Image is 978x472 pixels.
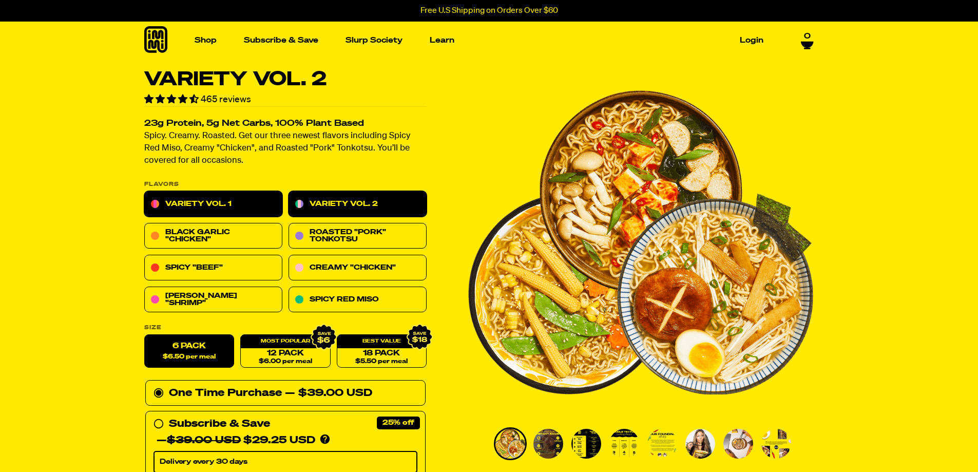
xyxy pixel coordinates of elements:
[609,429,639,459] img: Variety Vol. 2
[468,70,813,415] div: PDP main carousel
[468,427,813,460] div: PDP main carousel thumbnails
[240,32,322,48] a: Subscribe & Save
[722,427,755,460] li: Go to slide 7
[420,6,558,15] p: Free U.S Shipping on Orders Over $60
[532,427,565,460] li: Go to slide 2
[154,385,417,402] div: One Time Purchase
[144,95,201,104] span: 4.70 stars
[169,416,270,432] div: Subscribe & Save
[571,429,601,459] img: Variety Vol. 2
[144,70,427,89] h1: Variety Vol. 2
[144,223,282,249] a: Black Garlic "Chicken"
[570,427,603,460] li: Go to slide 3
[723,429,753,459] img: Variety Vol. 2
[608,427,641,460] li: Go to slide 4
[144,325,427,331] label: Size
[144,130,427,167] p: Spicy. Creamy. Roasted. Get our three newest flavors including Spicy Red Miso, Creamy "Chicken", ...
[144,192,282,217] a: Variety Vol. 1
[355,358,408,365] span: $5.50 per meal
[804,32,811,41] span: 0
[533,429,563,459] img: Variety Vol. 2
[336,335,426,368] a: 18 Pack$5.50 per meal
[163,354,216,361] span: $6.50 per meal
[258,358,312,365] span: $6.00 per meal
[495,429,525,459] img: Variety Vol. 2
[289,287,427,313] a: Spicy Red Miso
[289,192,427,217] a: Variety Vol. 2
[190,22,768,59] nav: Main navigation
[144,182,427,187] p: Flavors
[684,427,717,460] li: Go to slide 6
[468,70,813,415] img: Variety Vol. 2
[144,120,427,128] h2: 23g Protein, 5g Net Carbs, 100% Plant Based
[761,429,791,459] img: Variety Vol. 2
[736,32,768,48] a: Login
[426,32,458,48] a: Learn
[190,32,221,48] a: Shop
[157,432,315,449] div: — $29.25 USD
[494,427,527,460] li: Go to slide 1
[144,255,282,281] a: Spicy "Beef"
[685,429,715,459] img: Variety Vol. 2
[289,255,427,281] a: Creamy "Chicken"
[289,223,427,249] a: Roasted "Pork" Tonkotsu
[801,32,814,49] a: 0
[240,335,330,368] a: 12 Pack$6.00 per meal
[341,32,407,48] a: Slurp Society
[167,436,241,446] del: $39.00 USD
[5,426,97,467] iframe: Marketing Popup
[201,95,251,104] span: 465 reviews
[646,427,679,460] li: Go to slide 5
[285,385,372,402] div: — $39.00 USD
[144,335,234,368] label: 6 Pack
[760,427,793,460] li: Go to slide 8
[144,287,282,313] a: [PERSON_NAME] "Shrimp"
[647,429,677,459] img: Variety Vol. 2
[468,70,813,415] li: 1 of 8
